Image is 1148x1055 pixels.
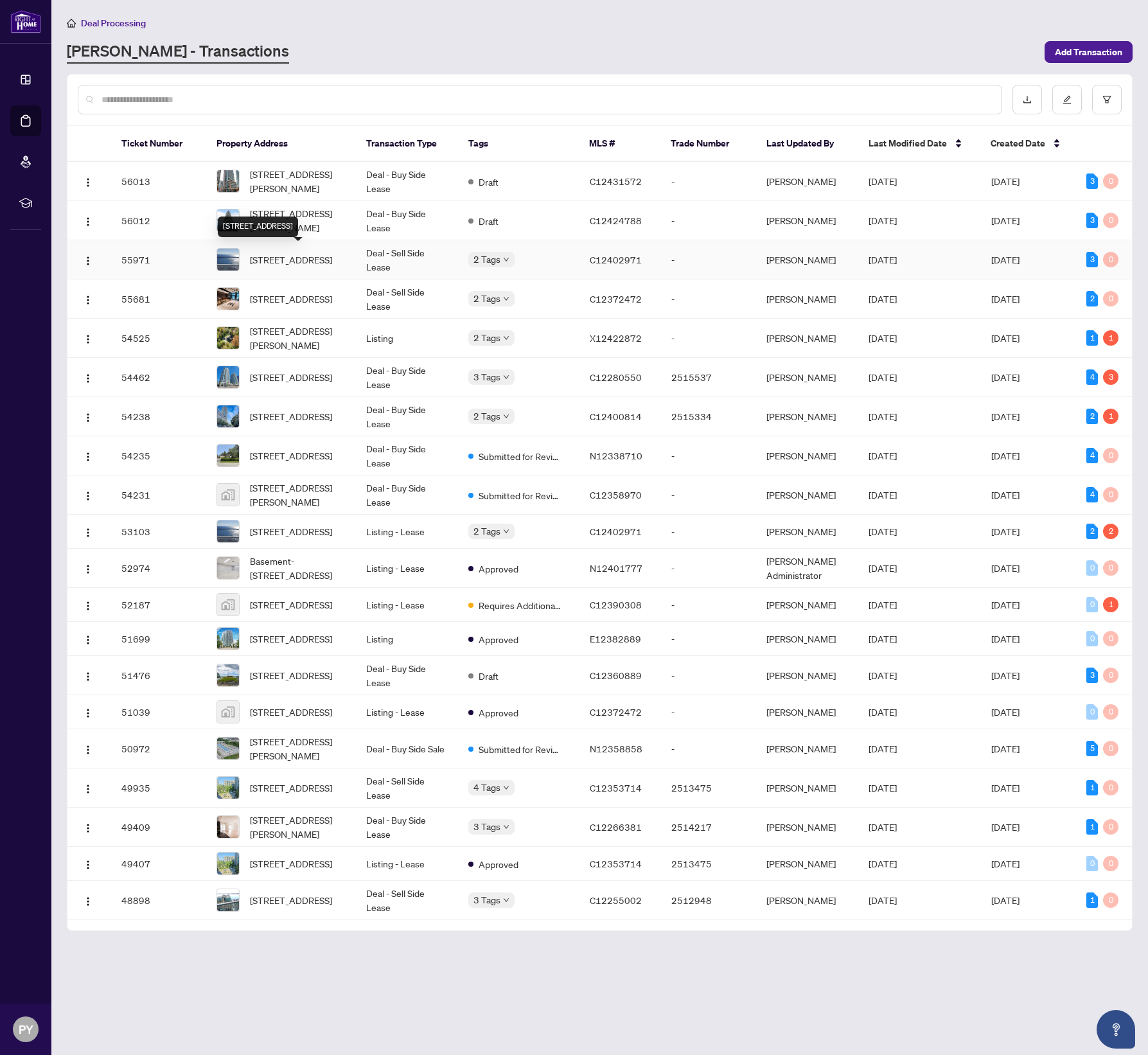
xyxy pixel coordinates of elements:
img: Logo [83,217,93,227]
span: [DATE] [869,562,897,574]
button: Logo [78,288,98,309]
span: [DATE] [991,599,1020,610]
td: Deal - Buy Side Lease [356,201,458,240]
button: Logo [78,702,98,722]
span: [DATE] [869,743,897,754]
img: thumbnail-img [217,445,239,466]
td: Deal - Buy Side Lease [356,475,458,515]
span: [DATE] [869,858,897,869]
img: thumbnail-img [217,249,239,270]
img: thumbnail-img [217,664,239,686]
th: Trade Number [660,126,755,162]
td: - [661,162,756,201]
td: - [661,201,756,240]
div: 4 [1086,369,1098,385]
td: 50972 [111,729,206,768]
td: - [661,515,756,549]
button: Add Transaction [1045,41,1133,63]
div: 4 [1086,487,1098,502]
td: 2515334 [661,397,756,436]
img: Logo [83,564,93,574]
td: [PERSON_NAME] Administrator [756,549,858,588]
td: [PERSON_NAME] [756,768,858,808]
span: Approved [479,705,518,720]
div: 3 [1086,173,1098,189]
span: download [1023,95,1032,104]
div: 3 [1086,668,1098,683]
th: Last Modified Date [858,126,981,162]
img: thumbnail-img [217,170,239,192]
span: [DATE] [869,894,897,906]
td: 2513475 [661,768,756,808]
div: [STREET_ADDRESS] [218,217,298,237]
th: Property Address [206,126,356,162]
span: [DATE] [991,633,1020,644]
button: Logo [78,628,98,649]
img: Logo [83,745,93,755]
div: 0 [1103,631,1118,646]
img: Logo [83,860,93,870]
span: down [503,785,509,791]
span: [DATE] [869,669,897,681]
div: 0 [1103,291,1118,306]
span: C12402971 [590,254,642,265]
span: Approved [479,562,518,576]
img: thumbnail-img [217,520,239,542]
td: Listing - Lease [356,549,458,588]
div: 1 [1103,330,1118,346]
span: [DATE] [991,894,1020,906]
span: [STREET_ADDRESS] [250,292,332,306]
span: [STREET_ADDRESS] [250,524,332,538]
span: [STREET_ADDRESS] [250,781,332,795]
div: 0 [1103,213,1118,228]
div: 0 [1103,448,1118,463]
span: [DATE] [869,175,897,187]
span: [STREET_ADDRESS] [250,668,332,682]
img: thumbnail-img [217,557,239,579]
td: - [661,729,756,768]
span: [DATE] [991,332,1020,344]
button: Logo [78,853,98,874]
td: Listing - Lease [356,515,458,549]
span: Last Modified Date [869,136,947,150]
button: Logo [78,484,98,505]
img: Logo [83,823,93,833]
span: [DATE] [869,489,897,501]
td: Deal - Sell Side Lease [356,240,458,279]
td: Deal - Sell Side Lease [356,768,458,808]
span: down [503,335,509,341]
td: 52974 [111,549,206,588]
div: 1 [1086,780,1098,795]
button: Logo [78,594,98,615]
button: Open asap [1097,1010,1135,1049]
span: [STREET_ADDRESS] [250,253,332,267]
span: C12424788 [590,215,642,226]
img: thumbnail-img [217,288,239,310]
span: 2 Tags [473,291,500,306]
td: [PERSON_NAME] [756,808,858,847]
td: Deal - Buy Side Lease [356,808,458,847]
span: [DATE] [991,706,1020,718]
span: [STREET_ADDRESS] [250,632,332,646]
td: [PERSON_NAME] [756,622,858,656]
div: 1 [1086,330,1098,346]
button: filter [1092,85,1122,114]
span: [STREET_ADDRESS][PERSON_NAME] [250,324,346,352]
td: 55681 [111,279,206,319]
img: logo [10,10,41,33]
div: 0 [1086,597,1098,612]
td: - [661,656,756,695]
span: [DATE] [869,254,897,265]
span: home [67,19,76,28]
div: 0 [1103,560,1118,576]
img: Logo [83,784,93,794]
td: 54238 [111,397,206,436]
div: 2 [1086,524,1098,539]
div: 4 [1086,448,1098,463]
span: N12338710 [590,450,642,461]
div: 0 [1103,892,1118,908]
img: Logo [83,295,93,305]
span: C12360889 [590,669,642,681]
span: [DATE] [991,743,1020,754]
button: Logo [78,665,98,686]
